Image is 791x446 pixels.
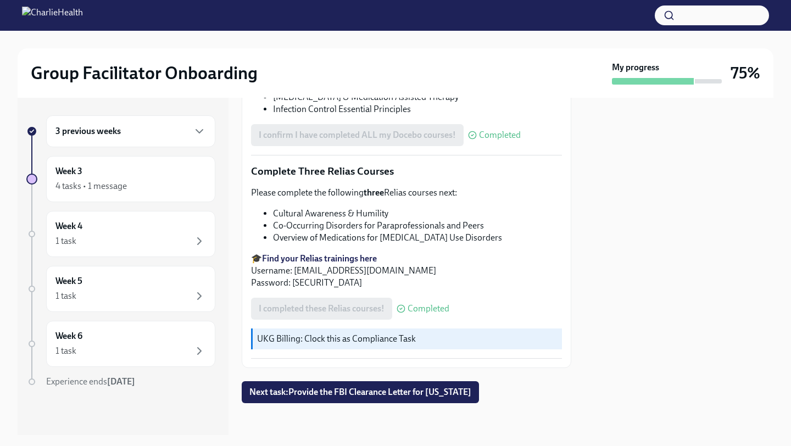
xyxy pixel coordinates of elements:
[26,321,215,367] a: Week 61 task
[273,232,562,244] li: Overview of Medications for [MEDICAL_DATA] Use Disorders
[612,62,659,74] strong: My progress
[55,345,76,357] div: 1 task
[273,103,562,115] li: Infection Control Essential Principles
[26,156,215,202] a: Week 34 tasks • 1 message
[55,180,127,192] div: 4 tasks • 1 message
[26,211,215,257] a: Week 41 task
[31,62,258,84] h2: Group Facilitator Onboarding
[55,330,82,342] h6: Week 6
[55,125,121,137] h6: 3 previous weeks
[262,253,377,264] a: Find your Relias trainings here
[249,387,471,398] span: Next task : Provide the FBI Clearance Letter for [US_STATE]
[251,253,562,289] p: 🎓 Username: [EMAIL_ADDRESS][DOMAIN_NAME] Password: [SECURITY_DATA]
[55,275,82,287] h6: Week 5
[731,63,760,83] h3: 75%
[364,187,384,198] strong: three
[26,266,215,312] a: Week 51 task
[55,165,82,177] h6: Week 3
[251,187,562,199] p: Please complete the following Relias courses next:
[408,304,449,313] span: Completed
[55,220,82,232] h6: Week 4
[46,376,135,387] span: Experience ends
[273,208,562,220] li: Cultural Awareness & Humility
[257,333,558,345] p: UKG Billing: Clock this as Compliance Task
[242,381,479,403] button: Next task:Provide the FBI Clearance Letter for [US_STATE]
[273,220,562,232] li: Co-Occurring Disorders for Paraprofessionals and Peers
[55,235,76,247] div: 1 task
[251,164,562,179] p: Complete Three Relias Courses
[55,290,76,302] div: 1 task
[46,115,215,147] div: 3 previous weeks
[479,131,521,140] span: Completed
[22,7,83,24] img: CharlieHealth
[107,376,135,387] strong: [DATE]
